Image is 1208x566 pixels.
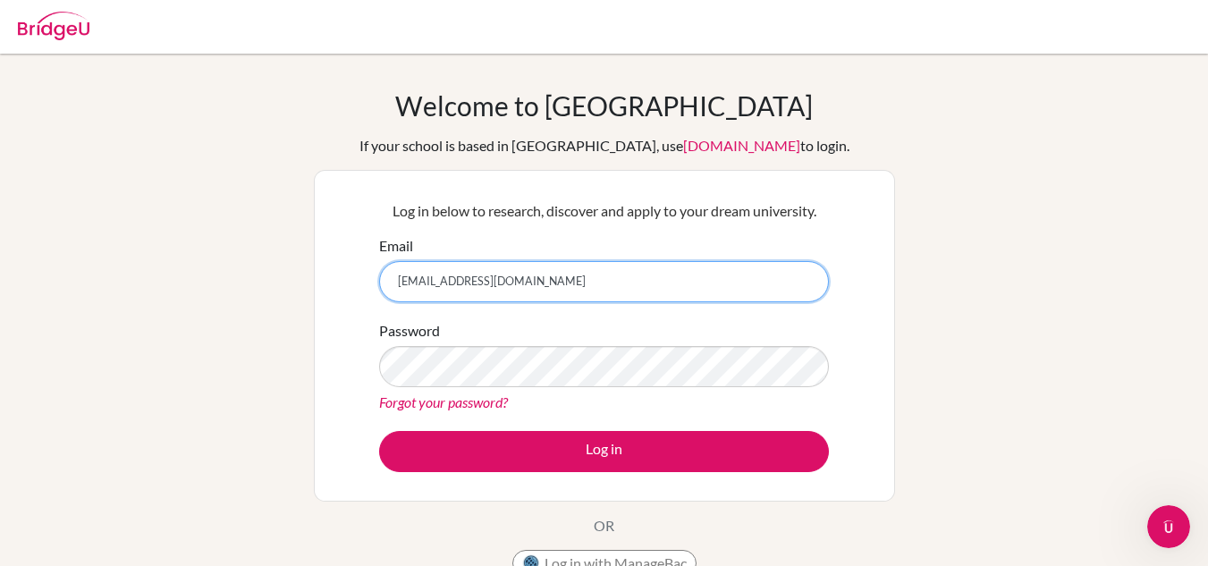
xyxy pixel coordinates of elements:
h1: Welcome to [GEOGRAPHIC_DATA] [395,89,813,122]
iframe: Intercom live chat [1147,505,1190,548]
img: Bridge-U [18,12,89,40]
div: If your school is based in [GEOGRAPHIC_DATA], use to login. [359,135,849,156]
button: Log in [379,431,829,472]
a: [DOMAIN_NAME] [683,137,800,154]
label: Email [379,235,413,257]
p: Log in below to research, discover and apply to your dream university. [379,200,829,222]
p: OR [594,515,614,536]
a: Forgot your password? [379,393,508,410]
label: Password [379,320,440,342]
